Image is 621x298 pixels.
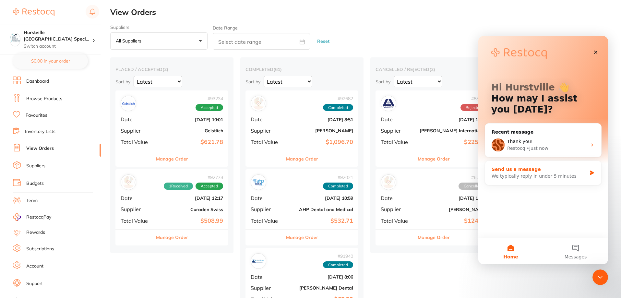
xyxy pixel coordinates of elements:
img: Hurstville Sydney Specialist Periodontics [10,33,20,43]
button: Reset [315,33,331,50]
span: Date [381,116,414,122]
h2: View Orders [110,8,621,17]
span: Accepted [196,183,223,190]
img: Erskine Dental [252,255,265,267]
p: Sort by [376,79,390,85]
p: Sort by [245,79,260,85]
p: Sort by [115,79,130,85]
p: All suppliers [116,38,144,44]
span: Supplier [251,285,283,291]
b: [PERSON_NAME] [420,207,487,212]
label: Suppliers [110,25,208,30]
span: RestocqPay [26,214,51,221]
b: $225.19 [420,139,487,146]
b: Geistlich [158,128,223,133]
span: Completed [323,183,353,190]
span: Cancelled [459,183,487,190]
b: [DATE] 10:58 [420,196,487,201]
span: Date [381,195,414,201]
span: Total Value [381,218,414,224]
span: # 92773 [164,175,223,180]
b: [PERSON_NAME] International [420,128,487,133]
b: [DATE] 12:17 [158,196,223,201]
img: Curaden Swiss [122,176,135,188]
h2: completed ( 61 ) [245,66,358,72]
button: All suppliers [110,32,208,50]
a: Rewards [26,229,45,236]
b: $508.99 [158,218,223,224]
button: Manage Order [418,230,450,245]
b: [PERSON_NAME] [288,128,353,133]
b: $1,096.70 [288,139,353,146]
span: Supplier [381,206,414,212]
a: Budgets [26,180,44,187]
span: Date [251,274,283,280]
a: View Orders [26,145,54,152]
a: Support [26,280,43,287]
span: Total Value [251,139,283,145]
a: RestocqPay [13,213,51,221]
iframe: Intercom live chat [478,36,608,264]
a: Inventory Lists [25,128,55,135]
img: Henry Schein Halas [252,97,265,110]
input: Select date range [213,33,310,50]
button: Manage Order [156,151,188,167]
img: Geistlich [122,97,135,110]
button: Manage Order [286,230,318,245]
span: Supplier [251,128,283,134]
img: RestocqPay [13,213,21,221]
b: $532.71 [288,218,353,224]
b: [DATE] 12:11 [420,117,487,122]
a: Dashboard [26,78,49,85]
a: Restocq Logo [13,5,54,20]
button: $0.00 in your order [13,53,88,69]
span: Date [251,195,283,201]
span: Rejected [460,104,487,111]
b: $124.00 [420,218,487,224]
span: Supplier [121,206,153,212]
span: Date [121,195,153,201]
a: Favourites [26,112,47,119]
a: Subscriptions [26,246,54,252]
span: Supplier [381,128,414,134]
img: Henry Schein Halas [382,176,395,188]
span: # 93234 [196,96,223,101]
span: Accepted [196,104,223,111]
span: # 92021 [323,175,353,180]
p: Switch account [24,43,92,50]
img: Restocq Logo [13,8,54,16]
a: Browse Products [26,96,62,102]
img: AHP Dental and Medical [252,176,265,188]
b: $621.78 [158,139,223,146]
iframe: Intercom live chat [592,269,608,285]
button: Manage Order [156,230,188,245]
span: # 88779 [460,96,487,101]
b: [PERSON_NAME] Dental [288,285,353,291]
span: # 62666 [459,175,487,180]
b: AHP Dental and Medical [288,207,353,212]
label: Date Range [213,25,238,30]
span: Total Value [381,139,414,145]
span: Date [251,116,283,122]
span: Supplier [121,128,153,134]
b: [DATE] 8:51 [288,117,353,122]
span: Total Value [121,218,153,224]
h2: placed / accepted ( 2 ) [115,66,228,72]
span: Supplier [251,206,283,212]
b: [DATE] 8:06 [288,274,353,280]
